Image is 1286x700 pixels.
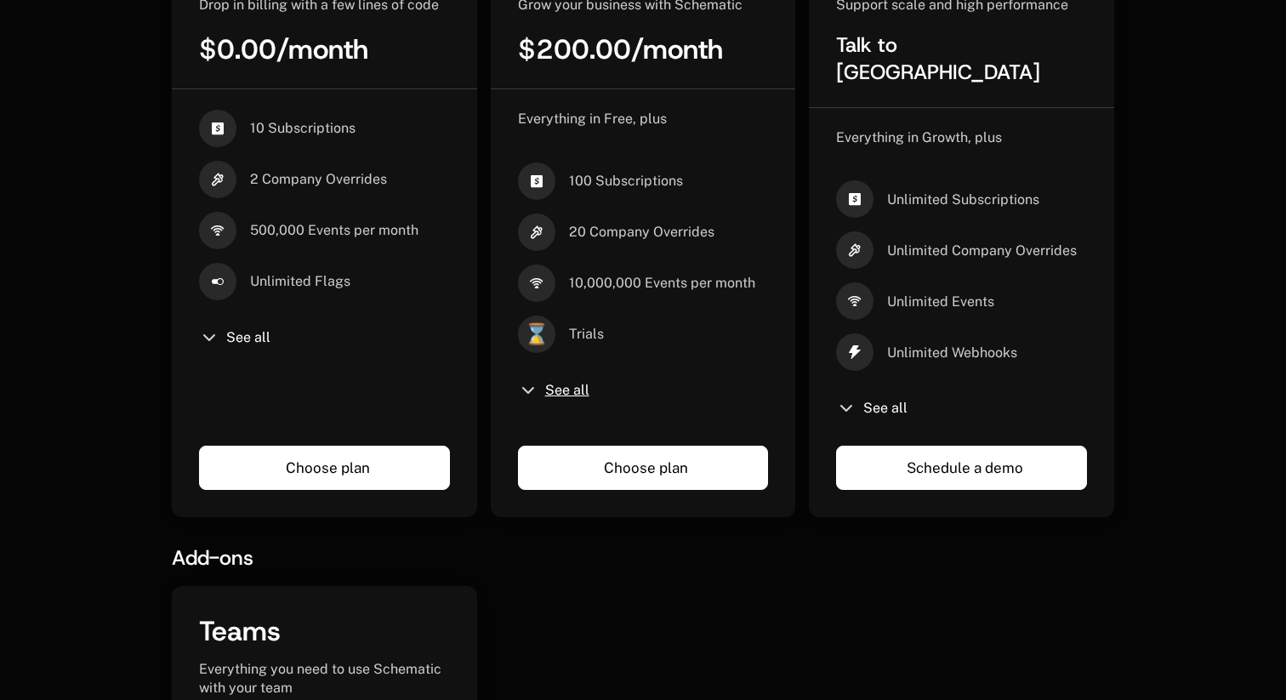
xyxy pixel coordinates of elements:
[199,110,236,147] i: cashapp
[836,180,873,218] i: cashapp
[631,31,723,67] span: / month
[250,170,387,189] span: 2 Company Overrides
[199,263,236,300] i: boolean-on
[518,265,555,302] i: signal
[569,223,714,242] span: 20 Company Overrides
[199,212,236,249] i: signal
[250,221,418,240] span: 500,000 Events per month
[199,31,276,67] span: $0.00
[518,446,769,490] a: Choose plan
[836,333,873,371] i: thunder
[199,446,450,490] a: Choose plan
[836,31,1040,86] span: Talk to [GEOGRAPHIC_DATA]
[836,231,873,269] i: hammer
[863,401,908,415] span: See all
[199,661,441,696] span: Everything you need to use Schematic with your team
[518,111,667,127] span: Everything in Free, plus
[226,331,270,344] span: See all
[836,282,873,320] i: signal
[518,380,538,401] i: chevron-down
[250,119,356,138] span: 10 Subscriptions
[172,544,253,572] span: Add-ons
[887,293,994,311] span: Unlimited Events
[569,325,604,344] span: Trials
[836,446,1087,490] a: Schedule a demo
[518,213,555,251] i: hammer
[199,161,236,198] i: hammer
[518,316,555,353] span: ⌛
[887,242,1077,260] span: Unlimited Company Overrides
[836,129,1002,145] span: Everything in Growth, plus
[887,344,1017,362] span: Unlimited Webhooks
[276,31,368,67] span: / month
[836,398,856,418] i: chevron-down
[569,274,755,293] span: 10,000,000 Events per month
[199,327,219,348] i: chevron-down
[887,191,1039,209] span: Unlimited Subscriptions
[545,384,589,397] span: See all
[518,31,631,67] span: $200.00
[518,162,555,200] i: cashapp
[199,613,281,649] span: Teams
[569,172,683,191] span: 100 Subscriptions
[250,272,350,291] span: Unlimited Flags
